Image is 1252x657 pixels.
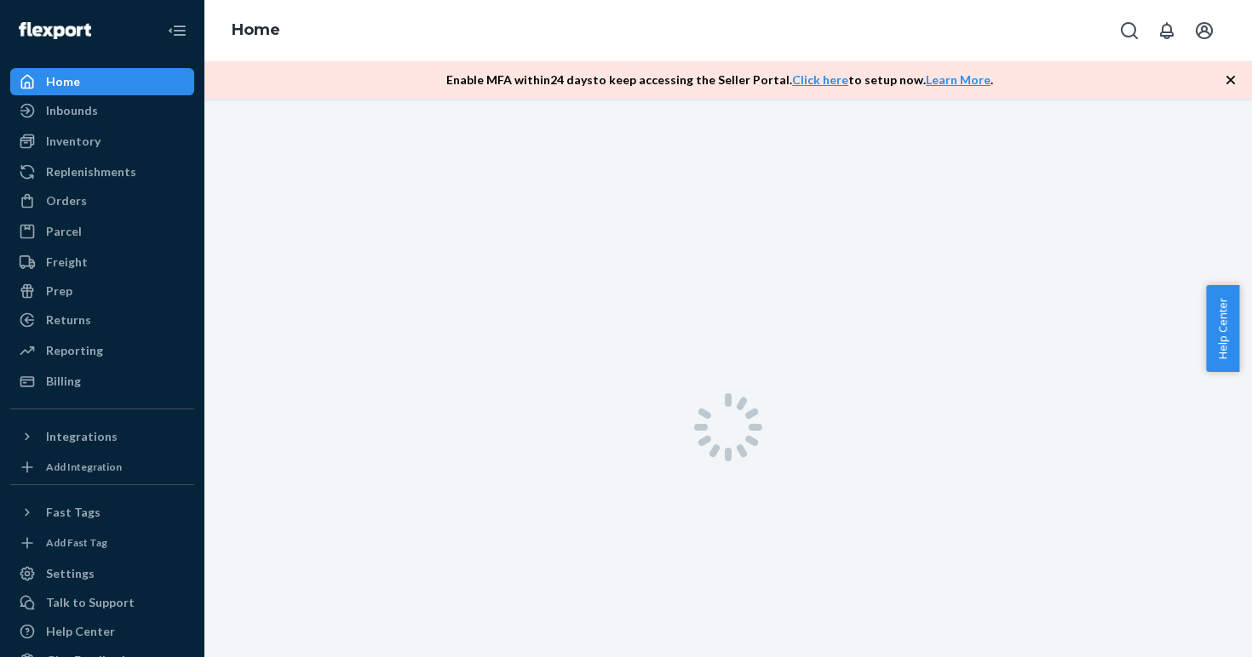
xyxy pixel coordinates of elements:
[46,428,118,445] div: Integrations
[10,218,194,245] a: Parcel
[46,373,81,390] div: Billing
[10,249,194,276] a: Freight
[1206,285,1239,372] button: Help Center
[446,71,993,89] p: Enable MFA within 24 days to keep accessing the Seller Portal. to setup now. .
[10,128,194,155] a: Inventory
[10,618,194,645] a: Help Center
[46,133,101,150] div: Inventory
[10,277,194,305] a: Prep
[46,460,122,474] div: Add Integration
[1112,14,1146,48] button: Open Search Box
[46,163,136,180] div: Replenishments
[46,504,101,521] div: Fast Tags
[10,337,194,364] a: Reporting
[46,73,80,90] div: Home
[218,6,294,55] ol: breadcrumbs
[10,158,194,186] a: Replenishments
[10,457,194,477] a: Add Integration
[46,594,135,611] div: Talk to Support
[46,565,95,582] div: Settings
[46,311,91,328] div: Returns
[46,102,98,119] div: Inbounds
[46,623,115,640] div: Help Center
[46,254,88,271] div: Freight
[160,14,194,48] button: Close Navigation
[46,342,103,359] div: Reporting
[10,187,194,214] a: Orders
[10,533,194,553] a: Add Fast Tag
[46,535,107,550] div: Add Fast Tag
[10,97,194,124] a: Inbounds
[1187,14,1221,48] button: Open account menu
[10,68,194,95] a: Home
[10,306,194,334] a: Returns
[926,72,991,87] a: Learn More
[46,192,87,209] div: Orders
[10,589,194,616] a: Talk to Support
[46,223,82,240] div: Parcel
[1150,14,1184,48] button: Open notifications
[46,283,72,300] div: Prep
[10,423,194,450] button: Integrations
[232,20,280,39] a: Home
[10,560,194,587] a: Settings
[792,72,848,87] a: Click here
[10,499,194,526] button: Fast Tags
[19,22,91,39] img: Flexport logo
[10,368,194,395] a: Billing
